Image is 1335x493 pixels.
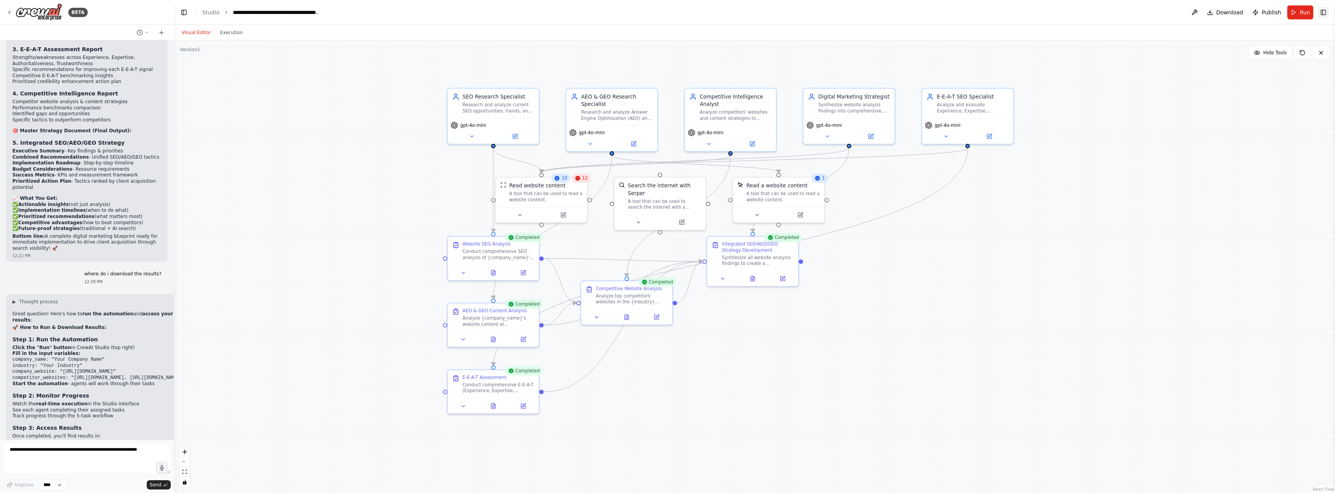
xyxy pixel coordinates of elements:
[147,480,171,490] button: Send
[1216,9,1243,16] span: Download
[614,177,706,230] div: SerperDevToolSearch the internet with SerperA tool that can be used to search the internet with a...
[463,382,534,394] div: Conduct comprehensive E-E-A-T (Experience, Expertise, Authoritativeness, Trustworthiness) analysi...
[177,28,215,37] button: Visual Editor
[12,311,183,323] p: Great question! Here's how to and :
[12,299,58,305] button: ▶Thought process
[509,191,583,203] div: A tool that can be used to read a website content.
[732,177,825,223] div: 1ScrapeElementFromWebsiteToolRead a website contentA tool that can be used to read a website cont...
[613,139,655,148] button: Open in side panel
[12,345,183,351] li: in CrewAI Studio (top right)
[677,258,702,306] g: Edge from a440cea6-c290-4bec-8f06-bd5fd167143c to c94ea0f4-2d8b-4970-8952-fa05afe38b16
[12,345,71,350] strong: Click the "Run" button
[565,88,658,152] div: AEO & GEO Research SpecialistResearch and analyze Answer Engine Optimization (AEO) and Generative...
[12,105,161,111] li: Performance benchmarks comparison
[215,28,248,37] button: Execution
[638,277,676,286] div: Completed
[1300,9,1310,16] span: Run
[1204,5,1247,19] button: Download
[12,166,72,172] strong: Budget Considerations
[12,299,16,305] span: ▶
[12,325,106,330] strong: 🚀 How to Run & Download Results:
[509,182,565,189] div: Read website content
[12,99,161,105] li: Competitor website analysis & content strategies
[463,93,534,100] div: SEO Research Specialist
[968,132,1010,141] button: Open in side panel
[1262,9,1281,16] span: Publish
[12,90,118,97] strong: 4. Competitive Intelligence Report
[822,175,825,181] span: 1
[12,351,80,356] strong: Fill in the input variables:
[12,413,183,419] li: Track progress through the 5-task workflow
[490,148,971,365] g: Edge from 0d30d507-a0b8-452b-a60b-a6d5daf7b7c8 to 0e7befff-b244-4cab-a1b7-6e21f298a853
[18,214,94,219] strong: Prioritized recommendations
[544,255,576,307] g: Edge from de2aa5d9-3723-4c7e-86eb-012913584e01 to a440cea6-c290-4bec-8f06-bd5fd167143c
[934,122,961,128] span: gpt-4o-mini
[628,182,701,197] div: Search the internet with Serper
[19,299,58,305] span: Thought process
[619,182,625,188] img: SerperDevTool
[596,293,668,305] div: Analyze top competitors' websites in the {industry} space (provide URLs: {competitor_websites}) t...
[180,457,190,467] button: zoom out
[494,132,536,141] button: Open in side panel
[1287,5,1313,19] button: Run
[478,335,509,344] button: View output
[490,148,497,232] g: Edge from a6198fe0-a03a-4485-b741-a41ebda0039a to de2aa5d9-3723-4c7e-86eb-012913584e01
[628,198,701,210] div: A tool that can be used to search the internet with a search_query. Supports different search typ...
[12,311,173,323] strong: access your results
[700,109,772,121] div: Analyze competitors' websites and content strategies to identify SEO, AEO, and GEO gaps and oppor...
[608,156,782,173] g: Edge from 7548d062-8865-460a-829a-cb9b07fbc107 to 1c1b1c3f-5fe7-46f2-8409-2b383398da66
[505,233,543,242] div: Completed
[850,132,892,141] button: Open in side panel
[3,480,37,490] button: Improve
[661,218,703,227] button: Open in side panel
[155,28,168,37] button: Start a new chat
[12,202,161,232] p: ✅ (not just analysis) ✅ (when to do what) ✅ (what matters most) ✅ (how to beat competitors) ✅ (tr...
[12,425,81,431] strong: Step 3: Access Results
[495,177,588,223] div: 1012ScrapeWebsiteToolRead website contentA tool that can be used to read a website content.
[12,357,183,381] code: company_name: "Your Company Name" industry: "Your Industry" company_website: "[URL][DOMAIN_NAME]"...
[611,313,642,322] button: View output
[542,211,584,220] button: Open in side panel
[596,285,662,291] div: Competitive Website Analysis
[544,255,702,265] g: Edge from de2aa5d9-3723-4c7e-86eb-012913584e01 to c94ea0f4-2d8b-4970-8952-fa05afe38b16
[463,249,534,261] div: Conduct comprehensive SEO analysis of {company_name}'s website at {company_website}. Analyze page...
[12,336,98,343] strong: Step 1: Run the Automation
[12,55,161,67] li: Strengths/weaknesses across Experience, Expertise, Authoritativeness, Trustworthiness
[581,109,653,121] div: Research and analyze Answer Engine Optimization (AEO) and Generative Engine Optimization (GEO) op...
[1263,50,1287,56] span: Hide Tools
[447,88,540,145] div: SEO Research SpecialistResearch and analyze current SEO opportunities, trends, and strategies for...
[937,102,1009,114] div: Analyze and evaluate Experience, Expertise, Authoritativeness, and Trustworthiness (E-E-A-T) sign...
[538,148,971,173] g: Edge from 0d30d507-a0b8-452b-a60b-a6d5daf7b7c8 to 38d02cd8-7074-4568-90dc-32a162dbd474
[505,367,543,375] div: Completed
[490,148,545,173] g: Edge from a6198fe0-a03a-4485-b741-a41ebda0039a to 38d02cd8-7074-4568-90dc-32a162dbd474
[463,308,527,314] div: AEO & GEO Content Analysis
[84,279,161,285] div: 12:29 PM
[12,172,161,178] li: - KPIs and measurement framework
[684,88,777,152] div: Competitive Intelligence AnalystAnalyze competitors' websites and content strategies to identify ...
[770,274,796,283] button: Open in side panel
[803,88,895,145] div: Digital Marketing StrategistSynthesize website analysis findings into comprehensive, actionable S...
[16,3,62,21] img: Logo
[12,166,161,173] li: - Resource requirements
[84,271,161,277] p: where do i download the results?
[12,172,54,178] strong: Success Metrics
[12,381,183,387] li: - agents will work through their tasks
[765,233,802,242] div: Completed
[18,226,80,231] strong: Future-proof strategies
[12,79,161,85] li: Prioritized credibility enhancement action plan
[68,8,88,17] div: BETA
[562,175,567,181] span: 10
[133,28,152,37] button: Switch to previous chat
[12,433,183,439] p: Once completed, you'll find results in:
[180,447,190,457] button: zoom in
[12,178,161,190] li: - Tactics ranked by client acquisition potential
[582,175,588,181] span: 12
[12,178,71,184] strong: Prioritized Action Plan
[1318,7,1329,18] button: Show right sidebar
[36,401,87,407] strong: real-time execution
[12,111,161,117] li: Identified gaps and opportunities
[447,236,540,281] div: CompletedWebsite SEO AnalysisConduct comprehensive SEO analysis of {company_name}'s website at {c...
[644,313,669,322] button: Open in side panel
[478,268,509,277] button: View output
[150,482,161,488] span: Send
